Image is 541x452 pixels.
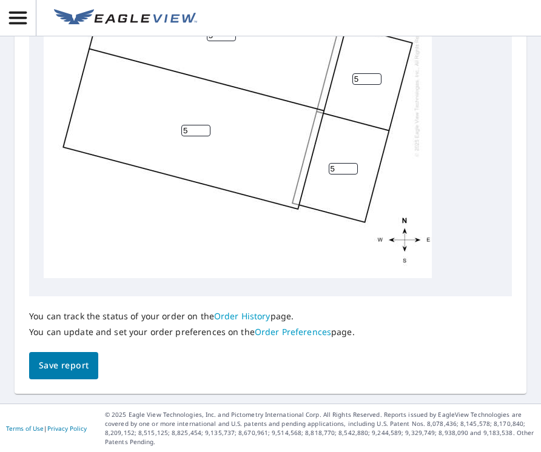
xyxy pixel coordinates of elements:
[47,424,87,433] a: Privacy Policy
[54,9,197,27] img: EV Logo
[29,327,355,337] p: You can update and set your order preferences on the page.
[255,326,331,337] a: Order Preferences
[29,311,355,322] p: You can track the status of your order on the page.
[39,358,89,373] span: Save report
[214,310,270,322] a: Order History
[105,410,535,447] p: © 2025 Eagle View Technologies, Inc. and Pictometry International Corp. All Rights Reserved. Repo...
[29,352,98,379] button: Save report
[47,2,204,35] a: EV Logo
[6,425,87,432] p: |
[6,424,44,433] a: Terms of Use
